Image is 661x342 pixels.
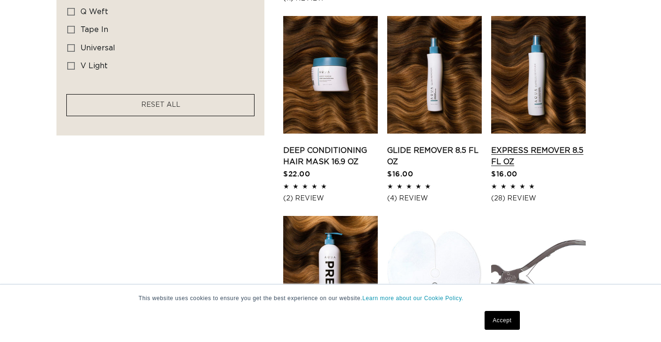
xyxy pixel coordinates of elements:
[80,44,115,52] span: universal
[485,311,519,330] a: Accept
[614,297,661,342] iframe: Chat Widget
[491,145,586,167] a: Express Remover 8.5 fl oz
[141,99,180,111] a: RESET ALL
[387,145,482,167] a: Glide Remover 8.5 fl oz
[139,294,523,302] p: This website uses cookies to ensure you get the best experience on our website.
[80,62,108,70] span: v light
[141,102,180,108] span: RESET ALL
[283,145,378,167] a: Deep Conditioning Hair Mask 16.9 oz
[80,26,108,33] span: tape in
[362,295,463,302] a: Learn more about our Cookie Policy.
[80,8,108,16] span: q weft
